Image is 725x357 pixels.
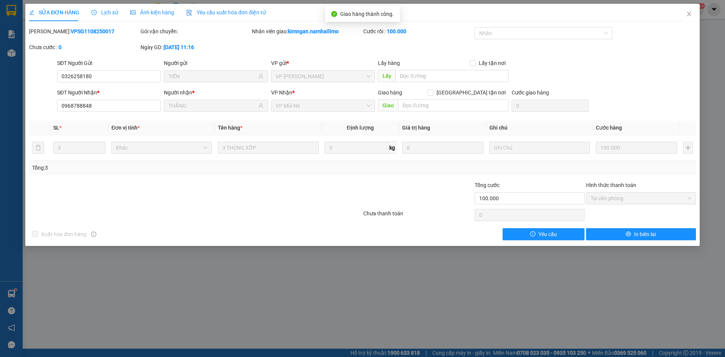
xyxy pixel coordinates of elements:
[686,11,692,17] span: close
[538,230,557,238] span: Yêu cầu
[29,9,79,15] span: SỬA ĐƠN HÀNG
[91,9,118,15] span: Lịch sử
[586,228,696,240] button: printerIn biên lai
[91,10,97,15] span: clock-circle
[276,71,370,82] span: VP Phạm Ngũ Lão
[59,44,62,50] b: 0
[402,125,430,131] span: Giá trị hàng
[389,142,396,154] span: kg
[218,125,242,131] span: Tên hàng
[512,90,549,96] label: Cước giao hàng
[186,9,266,15] span: Yêu cầu xuất hóa đơn điện tử
[276,100,370,111] span: VP Mũi Né
[530,231,535,237] span: exclamation-circle
[29,10,34,15] span: edit
[130,9,174,15] span: Ảnh kiện hàng
[634,230,656,238] span: In biên lai
[378,90,402,96] span: Giao hàng
[71,28,114,34] b: VPSG1108250017
[111,125,140,131] span: Đơn vị tính
[433,88,509,97] span: [GEOGRAPHIC_DATA] tận nơi
[271,59,375,67] div: VP gửi
[140,43,250,51] div: Ngày GD:
[402,142,483,154] input: 0
[271,90,292,96] span: VP Nhận
[164,59,268,67] div: Người gửi
[591,193,691,204] span: Tại văn phòng
[378,99,398,111] span: Giao
[476,59,509,67] span: Lấy tận nơi
[363,27,473,36] div: Cước rồi :
[489,142,590,154] input: Ghi Chú
[38,230,89,238] span: Xuất hóa đơn hàng
[362,209,474,223] div: Chưa thanh toán
[340,11,394,17] span: Giao hàng thành công.
[168,72,256,80] input: Tên người gửi
[218,142,318,154] input: VD: Bàn, Ghế
[683,142,693,154] button: plus
[140,27,250,36] div: Gói vận chuyển:
[503,228,585,240] button: exclamation-circleYêu cầu
[331,11,337,17] span: check-circle
[679,4,700,25] button: Close
[29,27,139,36] div: [PERSON_NAME]:
[626,231,631,237] span: printer
[164,44,194,50] b: [DATE] 11:16
[91,232,96,237] span: info-circle
[387,28,406,34] b: 100.000
[57,88,161,97] div: SĐT Người Nhận
[347,125,374,131] span: Định lượng
[57,59,161,67] div: SĐT Người Gửi
[378,70,395,82] span: Lấy
[596,142,677,154] input: 0
[258,103,264,108] span: user
[378,60,400,66] span: Lấy hàng
[288,28,339,34] b: kimngan.namhailimo
[130,10,136,15] span: picture
[186,10,192,16] img: icon
[29,43,139,51] div: Chưa cước :
[395,70,509,82] input: Dọc đường
[512,100,589,112] input: Cước giao hàng
[164,88,268,97] div: Người nhận
[398,99,509,111] input: Dọc đường
[475,182,500,188] span: Tổng cước
[586,182,636,188] label: Hình thức thanh toán
[258,74,264,79] span: user
[32,142,44,154] button: delete
[168,102,256,110] input: Tên người nhận
[486,121,593,135] th: Ghi chú
[252,27,362,36] div: Nhân viên giao:
[596,125,622,131] span: Cước hàng
[116,142,207,153] span: Khác
[53,125,59,131] span: SL
[32,164,280,172] div: Tổng: 3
